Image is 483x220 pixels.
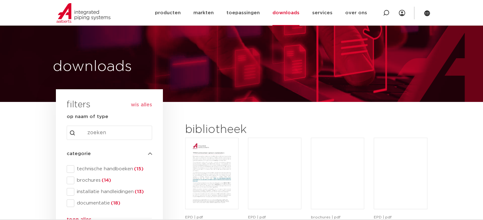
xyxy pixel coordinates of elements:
[67,165,152,173] div: technische handboeken(15)
[74,177,152,184] span: brochures
[67,150,152,158] h4: categorie
[53,57,238,77] h1: downloads
[375,139,426,208] img: NL-Carbon-data-help-sheet-pdf.jpg
[133,167,144,171] span: (15)
[374,215,392,219] span: EPD | pdf
[74,200,152,206] span: documentatie
[185,215,203,219] span: EPD | pdf
[312,139,363,208] img: DataCenter_A4Brochure-5011610-2025_1.0_Pegler-UK-pdf.jpg
[67,97,91,113] h3: filters
[101,178,111,183] span: (14)
[311,215,340,219] span: brochures | pdf
[74,166,152,172] span: technische handboeken
[67,199,152,207] div: documentatie(18)
[67,114,108,119] strong: op naam of type
[67,177,152,184] div: brochures(14)
[187,139,237,208] img: TM65-Embodied-Carbon-Declaration-pdf.jpg
[250,139,300,208] img: VSH-Shurjoint-Grooved-Couplings_A4EPD_5011512_EN-pdf.jpg
[248,215,266,219] span: EPD | pdf
[131,102,152,108] button: wis alles
[134,189,144,194] span: (13)
[67,188,152,196] div: installatie handleidingen(13)
[110,201,120,205] span: (18)
[185,122,298,137] h2: bibliotheek
[74,189,152,195] span: installatie handleidingen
